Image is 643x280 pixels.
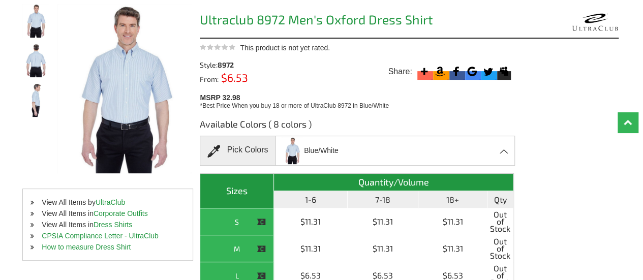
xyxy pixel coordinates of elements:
div: From: [200,74,279,83]
span: $6.53 [219,71,248,84]
div: MSRP 32.98 [200,91,517,110]
a: Dress Shirts [94,221,132,229]
span: Share: [388,67,412,77]
div: Pick Colors [200,136,275,166]
svg: Facebook [449,65,463,78]
a: CPSIA Compliance Letter - UltraClub [42,232,159,240]
span: *Best Price When you buy 18 or more of UltraClub 8972 in Blue/White [200,102,389,109]
svg: Google Bookmark [465,65,479,78]
div: Style: [200,61,279,69]
span: Out of Stock [490,211,510,232]
img: This item is CLOSEOUT! [257,244,266,254]
th: Sizes [200,174,274,208]
img: Ultraclub 8972 Men's Oxford Dress Shirt [22,4,49,38]
td: $11.31 [348,208,418,235]
th: 18+ [418,191,487,208]
svg: More [417,65,431,78]
th: Qty [487,191,513,208]
a: How to measure Dress Shirt [42,243,131,251]
span: This product is not yet rated. [240,44,330,52]
a: Corporate Outfits [94,209,148,217]
td: $11.31 [274,235,348,262]
img: Ultraclub 8972 Men's Oxford Dress Shirt [22,44,49,77]
span: 8972 [218,60,234,69]
svg: Myspace [497,65,511,78]
svg: Twitter [481,65,495,78]
td: $11.31 [418,208,487,235]
th: 1-6 [274,191,348,208]
th: Quantity/Volume [274,174,513,191]
span: Blue/White [304,142,339,160]
a: UltraClub [96,198,125,206]
li: View All Items in [23,219,193,230]
img: This item is CLOSEOUT! [257,217,266,227]
td: $11.31 [418,235,487,262]
h3: Available Colors ( 8 colors ) [200,118,514,136]
img: Ultraclub 8972 Men's Oxford Dress Shirt [22,83,49,117]
td: $11.31 [274,208,348,235]
li: View All Items in [23,208,193,219]
span: Out of Stock [490,238,510,259]
img: This product is not yet rated. [200,44,235,50]
img: Blue/White [282,137,303,164]
div: S [203,215,271,228]
div: M [203,242,271,255]
svg: Amazon [433,65,447,78]
li: View All Items by [23,197,193,208]
td: $11.31 [348,235,418,262]
h1: Ultraclub 8972 Men's Oxford Dress Shirt [200,13,514,29]
img: UltraClub [571,9,619,35]
a: Top [618,112,638,133]
th: 7-18 [348,191,418,208]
